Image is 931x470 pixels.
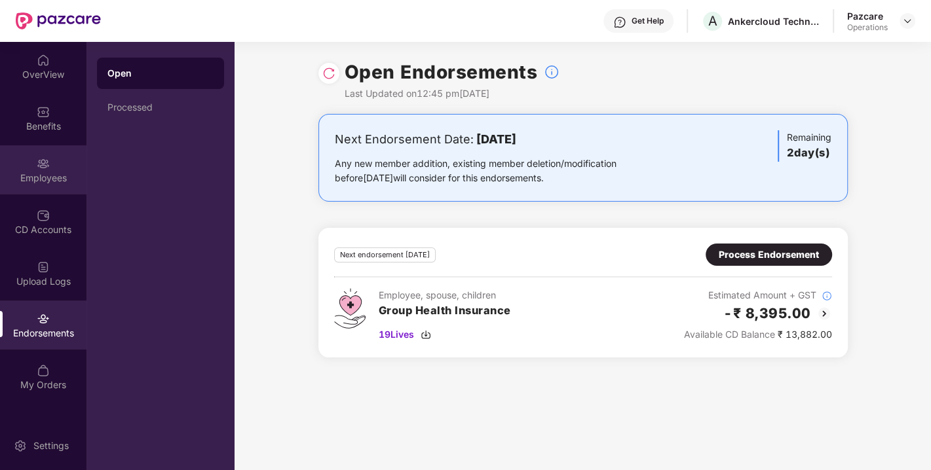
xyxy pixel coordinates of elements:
[322,67,335,80] img: svg+xml;base64,PHN2ZyBpZD0iUmVsb2FkLTMyeDMyIiB4bWxucz0iaHR0cDovL3d3dy53My5vcmcvMjAwMC9zdmciIHdpZH...
[684,327,832,342] div: ₹ 13,882.00
[345,58,538,86] h1: Open Endorsements
[847,10,888,22] div: Pazcare
[107,67,214,80] div: Open
[16,12,101,29] img: New Pazcare Logo
[544,64,560,80] img: svg+xml;base64,PHN2ZyBpZD0iSW5mb18tXzMyeDMyIiBkYXRhLW5hbWU9IkluZm8gLSAzMngzMiIgeG1sbnM9Imh0dHA6Ly...
[787,145,831,162] h3: 2 day(s)
[345,86,560,101] div: Last Updated on 12:45 pm[DATE]
[379,302,511,319] h3: Group Health Insurance
[632,16,664,26] div: Get Help
[719,247,819,262] div: Process Endorsement
[684,288,832,302] div: Estimated Amount + GST
[613,16,626,29] img: svg+xml;base64,PHN2ZyBpZD0iSGVscC0zMngzMiIgeG1sbnM9Imh0dHA6Ly93d3cudzMub3JnLzIwMDAvc3ZnIiB3aWR0aD...
[902,16,913,26] img: svg+xml;base64,PHN2ZyBpZD0iRHJvcGRvd24tMzJ4MzIiIHhtbG5zPSJodHRwOi8vd3d3LnczLm9yZy8yMDAwL3N2ZyIgd2...
[14,439,27,452] img: svg+xml;base64,PHN2ZyBpZD0iU2V0dGluZy0yMHgyMCIgeG1sbnM9Imh0dHA6Ly93d3cudzMub3JnLzIwMDAvc3ZnIiB3aW...
[107,102,214,113] div: Processed
[684,329,775,340] span: Available CD Balance
[37,105,50,118] img: svg+xml;base64,PHN2ZyBpZD0iQmVuZWZpdHMiIHhtbG5zPSJodHRwOi8vd3d3LnczLm9yZy8yMDAwL3N2ZyIgd2lkdGg9Ij...
[334,288,366,329] img: svg+xml;base64,PHN2ZyB4bWxucz0iaHR0cDovL3d3dy53My5vcmcvMjAwMC9zdmciIHdpZHRoPSI0Ny43MTQiIGhlaWdodD...
[847,22,888,33] div: Operations
[37,312,50,325] img: svg+xml;base64,PHN2ZyBpZD0iRW5kb3JzZW1lbnRzIiB4bWxucz0iaHR0cDovL3d3dy53My5vcmcvMjAwMC9zdmciIHdpZH...
[37,261,50,274] img: svg+xml;base64,PHN2ZyBpZD0iVXBsb2FkX0xvZ3MiIGRhdGEtbmFtZT0iVXBsb2FkIExvZ3MiIHhtbG5zPSJodHRwOi8vd3...
[379,327,414,342] span: 19 Lives
[29,439,73,452] div: Settings
[335,130,658,149] div: Next Endorsement Date:
[334,247,436,262] div: Next endorsement [DATE]
[37,209,50,222] img: svg+xml;base64,PHN2ZyBpZD0iQ0RfQWNjb3VudHMiIGRhdGEtbmFtZT0iQ0QgQWNjb3VudHMiIHhtbG5zPSJodHRwOi8vd3...
[476,132,516,146] b: [DATE]
[822,291,832,301] img: svg+xml;base64,PHN2ZyBpZD0iSW5mb18tXzMyeDMyIiBkYXRhLW5hbWU9IkluZm8gLSAzMngzMiIgeG1sbnM9Imh0dHA6Ly...
[37,364,50,377] img: svg+xml;base64,PHN2ZyBpZD0iTXlfT3JkZXJzIiBkYXRhLW5hbWU9Ik15IE9yZGVycyIgeG1sbnM9Imh0dHA6Ly93d3cudz...
[708,13,717,29] span: A
[37,157,50,170] img: svg+xml;base64,PHN2ZyBpZD0iRW1wbG95ZWVzIiB4bWxucz0iaHR0cDovL3d3dy53My5vcmcvMjAwMC9zdmciIHdpZHRoPS...
[778,130,831,162] div: Remaining
[816,306,832,321] img: svg+xml;base64,PHN2ZyBpZD0iQmFjay0yMHgyMCIgeG1sbnM9Imh0dHA6Ly93d3cudzMub3JnLzIwMDAvc3ZnIiB3aWR0aD...
[335,156,658,185] div: Any new member addition, existing member deletion/modification before [DATE] will consider for th...
[728,15,820,27] div: Ankercloud Technologies Private Limited
[37,54,50,67] img: svg+xml;base64,PHN2ZyBpZD0iSG9tZSIgeG1sbnM9Imh0dHA6Ly93d3cudzMub3JnLzIwMDAvc3ZnIiB3aWR0aD0iMjAiIG...
[379,288,511,302] div: Employee, spouse, children
[723,302,811,324] h2: -₹ 8,395.00
[421,329,431,340] img: svg+xml;base64,PHN2ZyBpZD0iRG93bmxvYWQtMzJ4MzIiIHhtbG5zPSJodHRwOi8vd3d3LnczLm9yZy8yMDAwL3N2ZyIgd2...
